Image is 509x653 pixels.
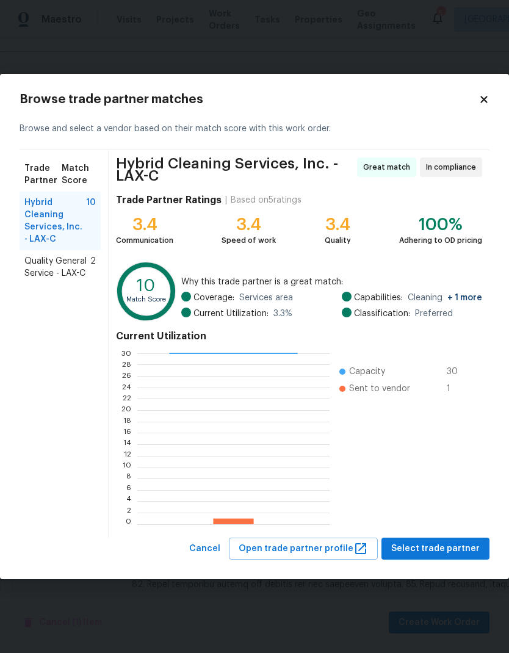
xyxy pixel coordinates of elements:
text: 26 [122,372,131,380]
span: 3.3 % [273,308,292,320]
text: 4 [126,497,131,505]
span: Open trade partner profile [239,541,368,557]
span: Hybrid Cleaning Services, Inc. - LAX-C [24,197,86,245]
div: Browse and select a vendor based on their match score with this work order. [20,108,489,150]
text: 22 [123,395,131,402]
text: 6 [126,486,131,493]
text: 12 [124,452,131,459]
span: Capacity [349,366,385,378]
span: Great match [363,161,415,173]
text: Match Score [126,296,166,303]
span: In compliance [426,161,481,173]
div: | [222,194,231,206]
div: 3.4 [116,218,173,231]
span: Coverage: [193,292,234,304]
span: 2 [90,255,96,280]
span: Select trade partner [391,541,480,557]
span: 30 [447,366,466,378]
text: 14 [123,441,131,448]
button: Select trade partner [381,538,489,560]
h2: Browse trade partner matches [20,93,478,106]
div: Adhering to OD pricing [399,234,482,247]
text: 24 [122,383,131,391]
text: 10 [137,278,155,294]
text: 30 [121,349,131,356]
div: Speed of work [222,234,276,247]
span: Classification: [354,308,410,320]
span: Current Utilization: [193,308,269,320]
div: 3.4 [222,218,276,231]
span: Cancel [189,541,220,557]
span: Services area [239,292,293,304]
text: 2 [127,509,131,516]
span: Why this trade partner is a great match: [181,276,482,288]
h4: Trade Partner Ratings [116,194,222,206]
div: Quality [325,234,351,247]
text: 16 [123,429,131,436]
text: 18 [123,417,131,425]
span: Quality General Service - LAX-C [24,255,90,280]
span: Hybrid Cleaning Services, Inc. - LAX-C [116,157,353,182]
div: 100% [399,218,482,231]
span: 1 [447,383,466,395]
span: Trade Partner [24,162,62,187]
span: Capabilities: [354,292,403,304]
div: Based on 5 ratings [231,194,301,206]
span: 10 [86,197,96,245]
div: 3.4 [325,218,351,231]
text: 20 [121,406,131,414]
h4: Current Utilization [116,330,482,342]
text: 10 [123,463,131,471]
span: Preferred [415,308,453,320]
span: Sent to vendor [349,383,410,395]
span: Cleaning [408,292,482,304]
text: 0 [126,520,131,527]
button: Open trade partner profile [229,538,378,560]
button: Cancel [184,538,225,560]
span: Match Score [62,162,96,187]
text: 28 [122,361,131,368]
text: 8 [126,475,131,482]
div: Communication [116,234,173,247]
span: + 1 more [447,294,482,302]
